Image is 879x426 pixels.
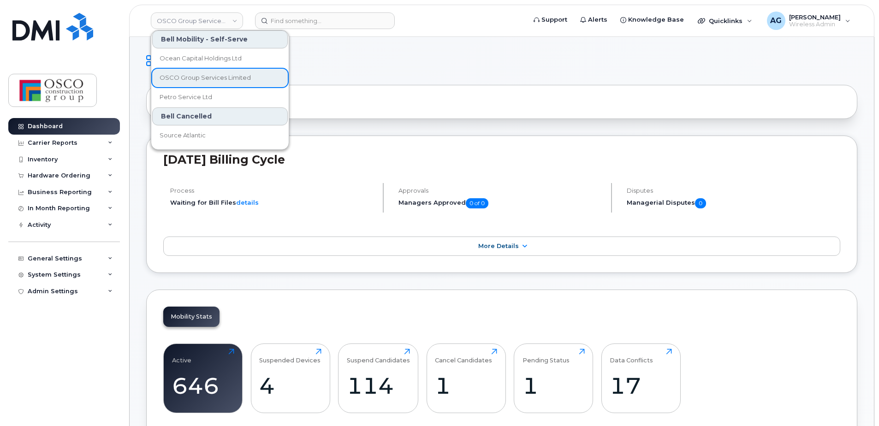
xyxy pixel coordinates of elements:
div: Bell Cancelled [152,107,288,125]
h2: [DATE] Billing Cycle [163,153,840,166]
div: Active [172,349,191,364]
div: Suspended Devices [259,349,321,364]
div: Suspend Candidates [347,349,410,364]
h5: Managerial Disputes [627,198,840,208]
a: Source Atlantic [152,126,288,145]
a: Suspended Devices4 [259,349,321,408]
div: 1 [435,372,497,399]
a: Cancel Candidates1 [435,349,497,408]
span: 0 of 0 [466,198,488,208]
a: Ocean Capital Holdings Ltd [152,49,288,68]
span: Ocean Capital Holdings Ltd [160,54,242,63]
a: details [236,199,259,206]
div: 17 [610,372,672,399]
h4: Disputes [627,187,840,194]
div: Cancel Candidates [435,349,492,364]
h4: Approvals [398,187,603,194]
a: OSCO Group Services Limited [152,69,288,87]
a: Petro Service Ltd [152,88,288,106]
li: Waiting for Bill Files [170,198,375,207]
a: Active646 [172,349,234,408]
span: Source Atlantic [160,131,206,140]
div: Data Conflicts [610,349,653,364]
a: Suspend Candidates114 [347,349,410,408]
div: Bell Mobility - Self-Serve [152,30,288,48]
h5: Managers Approved [398,198,603,208]
span: OSCO Group Services Limited [160,73,251,83]
a: Data Conflicts17 [610,349,672,408]
a: Pending Status1 [523,349,585,408]
div: 4 [259,372,321,399]
div: 646 [172,372,234,399]
div: 114 [347,372,410,399]
div: Pending Status [523,349,570,364]
span: 0 [695,198,706,208]
span: Petro Service Ltd [160,93,212,102]
span: More Details [478,243,519,249]
h4: Process [170,187,375,194]
div: 1 [523,372,585,399]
